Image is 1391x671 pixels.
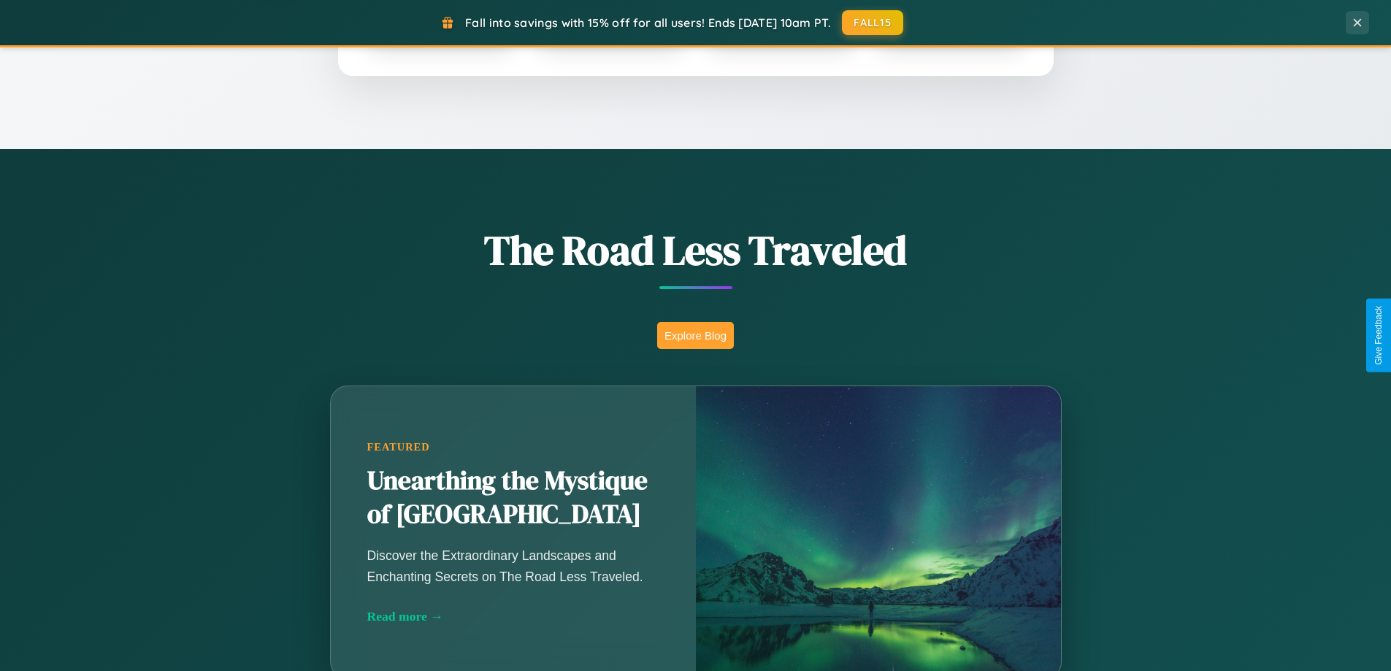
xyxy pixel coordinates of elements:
span: Fall into savings with 15% off for all users! Ends [DATE] 10am PT. [465,15,831,30]
div: Featured [367,441,659,453]
h1: The Road Less Traveled [258,222,1134,278]
button: Explore Blog [657,322,734,349]
div: Give Feedback [1373,306,1384,365]
div: Read more → [367,609,659,624]
h2: Unearthing the Mystique of [GEOGRAPHIC_DATA] [367,464,659,532]
p: Discover the Extraordinary Landscapes and Enchanting Secrets on The Road Less Traveled. [367,545,659,586]
button: FALL15 [842,10,903,35]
